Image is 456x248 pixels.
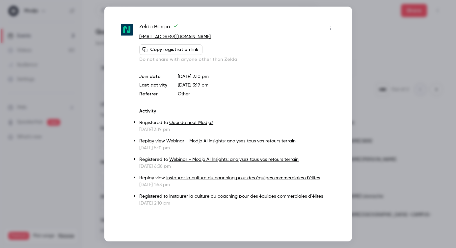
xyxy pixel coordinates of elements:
p: [DATE] 2:10 pm [139,200,335,207]
p: Registered to [139,119,335,126]
a: Instaurer la culture du coaching pour des équipes commerciales d’élites [169,194,323,199]
p: Replay view [139,138,335,145]
p: Join date [139,73,167,80]
button: Copy registration link [139,44,202,55]
p: Registered to [139,193,335,200]
p: Registered to [139,156,335,163]
p: [DATE] 6:38 pm [139,163,335,170]
a: Webinar - Modjo AI Insights: analysez tous vos retours terrain [166,139,296,143]
p: [DATE] 1:53 pm [139,182,335,188]
img: napta.io [121,24,133,36]
p: Referrer [139,91,167,97]
p: Other [178,91,335,97]
a: [EMAIL_ADDRESS][DOMAIN_NAME] [139,35,211,39]
p: [DATE] 2:10 pm [178,73,335,80]
span: [DATE] 3:19 pm [178,83,208,87]
p: Replay view [139,175,335,182]
p: Do not share with anyone other than Zelda [139,56,335,63]
a: Quoi de neuf Modjo? [169,120,213,125]
p: Activity [139,108,335,114]
a: Webinar - Modjo AI Insights: analysez tous vos retours terrain [169,157,299,162]
p: [DATE] 5:31 pm [139,145,335,151]
a: Instaurer la culture du coaching pour des équipes commerciales d’élites [166,176,320,180]
span: Zelda Borgia [139,23,178,34]
p: Last activity [139,82,167,89]
p: [DATE] 3:19 pm [139,126,335,133]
